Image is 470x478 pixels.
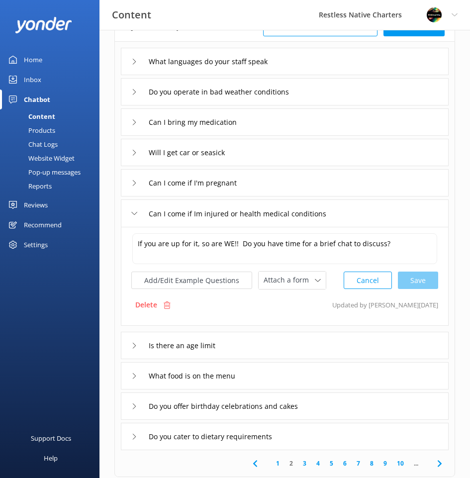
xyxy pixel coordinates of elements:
[271,459,284,468] a: 1
[24,70,41,90] div: Inbox
[15,17,72,33] img: yonder-white-logo.png
[311,459,325,468] a: 4
[298,459,311,468] a: 3
[332,295,438,314] p: Updated by [PERSON_NAME] [DATE]
[409,459,423,468] span: ...
[427,7,442,22] img: 845-1757966664.jpg
[352,459,365,468] a: 7
[6,123,99,137] a: Products
[344,272,392,289] button: Cancel
[6,179,99,193] a: Reports
[131,272,252,289] button: Add/Edit Example Questions
[24,235,48,255] div: Settings
[6,123,55,137] div: Products
[264,275,315,286] span: Attach a form
[6,179,52,193] div: Reports
[24,90,50,109] div: Chatbot
[112,7,151,23] h3: Content
[378,459,392,468] a: 9
[6,151,99,165] a: Website Widget
[6,109,99,123] a: Content
[24,215,62,235] div: Recommend
[6,151,75,165] div: Website Widget
[6,109,55,123] div: Content
[365,459,378,468] a: 8
[6,137,58,151] div: Chat Logs
[24,50,42,70] div: Home
[6,165,81,179] div: Pop-up messages
[392,459,409,468] a: 10
[135,299,157,310] p: Delete
[24,195,48,215] div: Reviews
[325,459,338,468] a: 5
[338,459,352,468] a: 6
[44,448,58,468] div: Help
[6,137,99,151] a: Chat Logs
[31,428,71,448] div: Support Docs
[284,459,298,468] a: 2
[6,165,99,179] a: Pop-up messages
[132,233,437,264] textarea: If you are up for it, so are WE!! Do you have time for a brief chat to discuss?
